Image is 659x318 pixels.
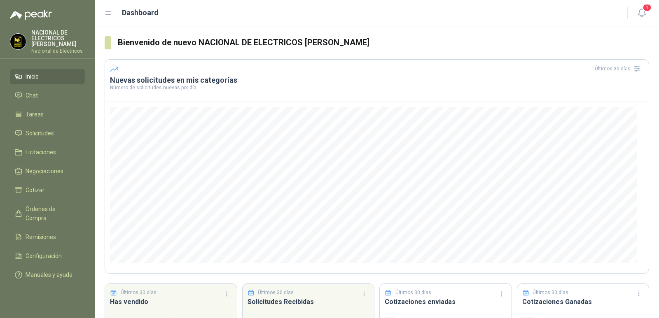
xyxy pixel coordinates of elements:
[10,34,26,49] img: Company Logo
[634,6,649,21] button: 1
[110,85,644,90] p: Número de solicitudes nuevas por día
[31,30,85,47] p: NACIONAL DE ELECTRICOS [PERSON_NAME]
[110,75,644,85] h3: Nuevas solicitudes en mis categorías
[10,144,85,160] a: Licitaciones
[395,289,431,297] p: Últimos 30 días
[533,289,568,297] p: Últimos 30 días
[10,229,85,245] a: Remisiones
[26,148,56,157] span: Licitaciones
[26,251,62,260] span: Configuración
[10,69,85,84] a: Inicio
[26,91,38,100] span: Chat
[10,182,85,198] a: Cotizar
[522,297,644,307] h3: Cotizaciones Ganadas
[26,232,56,241] span: Remisiones
[118,36,649,49] h3: Bienvenido de nuevo NACIONAL DE ELECTRICOS [PERSON_NAME]
[10,201,85,226] a: Órdenes de Compra
[26,167,63,176] span: Negociaciones
[385,297,507,307] h3: Cotizaciones enviadas
[26,129,54,138] span: Solicitudes
[110,297,232,307] h3: Has vendido
[595,62,644,75] div: Últimos 30 días
[31,49,85,53] p: Nacional de Eléctricos
[10,125,85,141] a: Solicitudes
[26,270,72,279] span: Manuales y ayuda
[121,289,157,297] p: Últimos 30 días
[10,267,85,283] a: Manuales y ayuda
[26,72,39,81] span: Inicio
[26,110,44,119] span: Tareas
[122,7,159,19] h1: Dashboard
[248,297,369,307] h3: Solicitudes Recibidas
[258,289,294,297] p: Últimos 30 días
[26,204,77,223] span: Órdenes de Compra
[10,163,85,179] a: Negociaciones
[10,10,52,20] img: Logo peakr
[10,88,85,103] a: Chat
[10,107,85,122] a: Tareas
[643,4,652,12] span: 1
[26,186,44,195] span: Cotizar
[10,248,85,264] a: Configuración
